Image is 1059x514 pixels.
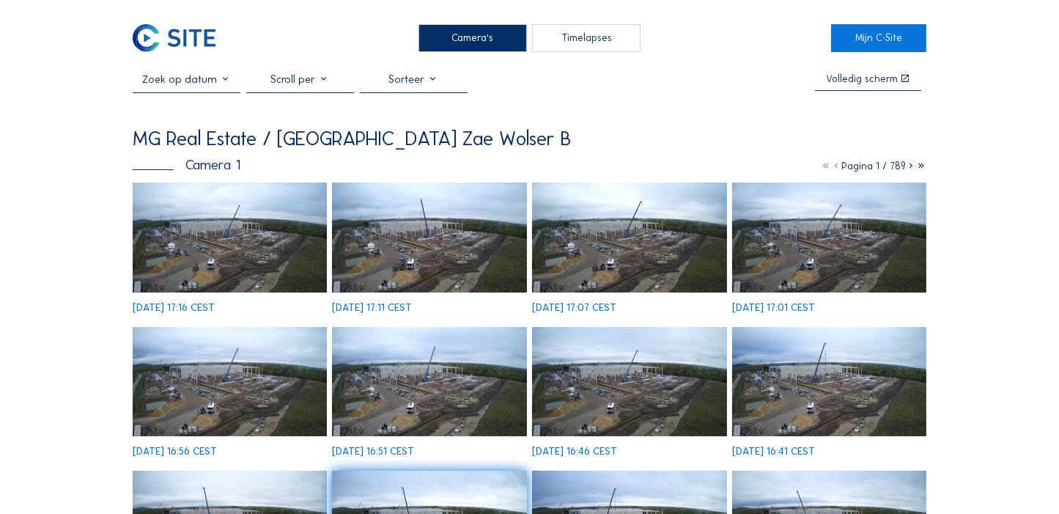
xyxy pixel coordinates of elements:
img: image_53658924 [332,183,526,292]
img: image_53658504 [133,327,327,436]
div: [DATE] 17:07 CEST [532,303,616,313]
div: Volledig scherm [826,74,898,84]
img: image_53658166 [532,327,726,436]
div: Camera's [418,24,526,52]
div: [DATE] 16:41 CEST [732,447,815,457]
div: [DATE] 16:46 CEST [532,447,617,457]
input: Zoek op datum 󰅀 [133,73,240,86]
img: image_53658626 [732,183,926,292]
a: Mijn C-Site [831,24,926,52]
div: [DATE] 17:01 CEST [732,303,815,313]
div: Timelapses [532,24,640,52]
div: [DATE] 16:56 CEST [133,447,217,457]
img: image_53658015 [732,327,926,436]
img: image_53658811 [532,183,726,292]
div: [DATE] 17:11 CEST [332,303,412,313]
div: [DATE] 17:16 CEST [133,303,215,313]
img: image_53658316 [332,327,526,436]
div: [DATE] 16:51 CEST [332,447,414,457]
a: C-SITE Logo [133,24,228,52]
span: Pagina 1 / 789 [841,160,906,172]
div: MG Real Estate / [GEOGRAPHIC_DATA] Zae Wolser B [133,128,571,148]
img: C-SITE Logo [133,24,215,52]
img: image_53659074 [133,183,327,292]
div: Camera 1 [133,158,240,172]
